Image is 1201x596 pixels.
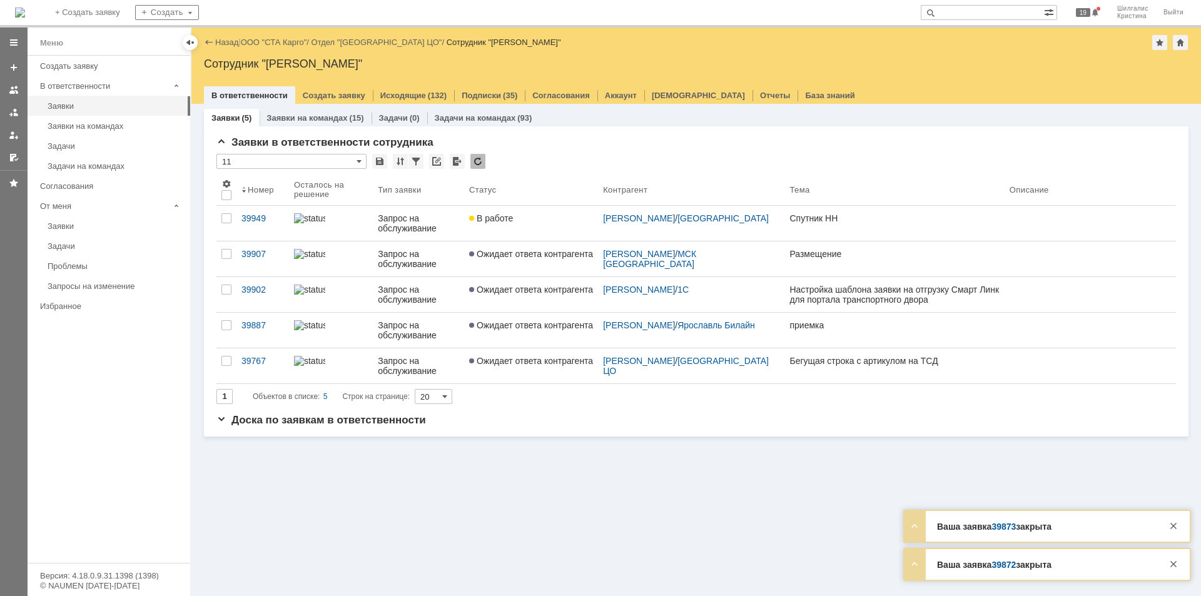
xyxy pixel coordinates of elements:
a: Заявки на командах [43,116,188,136]
div: Меню [40,36,63,51]
th: Статус [464,174,598,206]
div: / [603,285,779,295]
img: statusbar-100 (1).png [294,213,325,223]
a: Настройка шаблона заявки на отгрузку Смарт Линк для портала транспортного двора [784,277,1004,312]
div: Скопировать ссылку на список [429,154,444,169]
div: Согласования [40,181,183,191]
div: Номер [248,185,274,194]
div: Экспорт списка [450,154,465,169]
a: МСК [GEOGRAPHIC_DATA] [603,249,699,269]
span: Ожидает ответа контрагента [469,285,593,295]
div: Сотрудник "[PERSON_NAME]" [447,38,561,47]
i: Строк на странице: [253,389,410,404]
a: [PERSON_NAME] [603,249,675,259]
img: statusbar-60 (1).png [294,320,325,330]
a: ООО "СТА Карго" [241,38,307,47]
span: Кристина [1117,13,1148,20]
span: Настройки [221,179,231,189]
a: statusbar-60 (1).png [289,313,373,348]
th: Контрагент [598,174,784,206]
th: Тема [784,174,1004,206]
a: Мои заявки [4,125,24,145]
div: / [603,356,779,376]
div: В ответственности [40,81,169,91]
img: statusbar-100 (1).png [294,249,325,259]
div: Версия: 4.18.0.9.31.1398 (1398) [40,572,178,580]
div: / [241,38,312,47]
a: Задачи [379,113,408,123]
a: Ожидает ответа контрагента [464,348,598,383]
div: (93) [517,113,532,123]
div: Заявки [48,101,183,111]
a: Спутник НН [784,206,1004,241]
span: Доска по заявкам в ответственности [216,414,426,426]
a: statusbar-100 (1).png [289,241,373,276]
div: Добавить в избранное [1152,35,1167,50]
div: Создать [135,5,199,20]
a: Ожидает ответа контрагента [464,313,598,348]
a: [GEOGRAPHIC_DATA] [677,213,769,223]
div: Бегущая строка с артикулом на ТСД [789,356,999,366]
strong: Ваша заявка закрыта [937,560,1052,570]
a: В ответственности [211,91,288,100]
a: 39873 [991,522,1016,532]
span: Заявки в ответственности сотрудника [216,136,433,148]
div: / [312,38,447,47]
a: Создать заявку [303,91,365,100]
a: statusbar-100 (1).png [289,206,373,241]
a: Запросы на изменение [43,276,188,296]
div: / [603,249,779,269]
div: От меня [40,201,169,211]
a: [PERSON_NAME] [603,356,675,366]
a: [GEOGRAPHIC_DATA] ЦО [603,356,771,376]
a: Задачи [43,136,188,156]
th: Осталось на решение [289,174,373,206]
div: Запрос на обслуживание [378,249,459,269]
a: 39767 [236,348,289,383]
div: Скрыть меню [183,35,198,50]
a: Запрос на обслуживание [373,241,464,276]
div: Контрагент [603,185,647,194]
span: В работе [469,213,513,223]
div: 39767 [241,356,284,366]
div: © NAUMEN [DATE]-[DATE] [40,582,178,590]
a: [PERSON_NAME] [603,213,675,223]
a: Задачи [43,236,188,256]
div: (132) [428,91,447,100]
a: Ярославль Билайн [677,320,755,330]
div: Спутник НН [789,213,999,223]
div: (15) [349,113,363,123]
span: Ожидает ответа контрагента [469,356,593,366]
a: Запрос на обслуживание [373,348,464,383]
a: Ожидает ответа контрагента [464,277,598,312]
a: Размещение [784,241,1004,276]
a: 39907 [236,241,289,276]
a: Заявки [211,113,240,123]
a: [DEMOGRAPHIC_DATA] [652,91,745,100]
div: 39949 [241,213,284,223]
div: Тема [789,185,809,194]
div: / [603,213,779,223]
div: Запрос на обслуживание [378,320,459,340]
div: Статус [469,185,496,194]
a: 39887 [236,313,289,348]
a: Проблемы [43,256,188,276]
div: Закрыть [1166,518,1181,533]
div: Запросы на изменение [48,281,183,291]
div: Проблемы [48,261,183,271]
span: Объектов в списке: [253,392,320,401]
img: statusbar-100 (1).png [294,285,325,295]
a: statusbar-15 (1).png [289,348,373,383]
div: Запрос на обслуживание [378,356,459,376]
div: Закрыть [1166,557,1181,572]
div: Сделать домашней страницей [1173,35,1188,50]
div: Размещение [789,249,999,259]
span: Шилгалис [1117,5,1148,13]
a: Задачи на командах [435,113,516,123]
a: 39902 [236,277,289,312]
div: Задачи [48,141,183,151]
div: Запрос на обслуживание [378,285,459,305]
div: Заявки [48,221,183,231]
a: [PERSON_NAME] [603,285,675,295]
div: приемка [789,320,999,330]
